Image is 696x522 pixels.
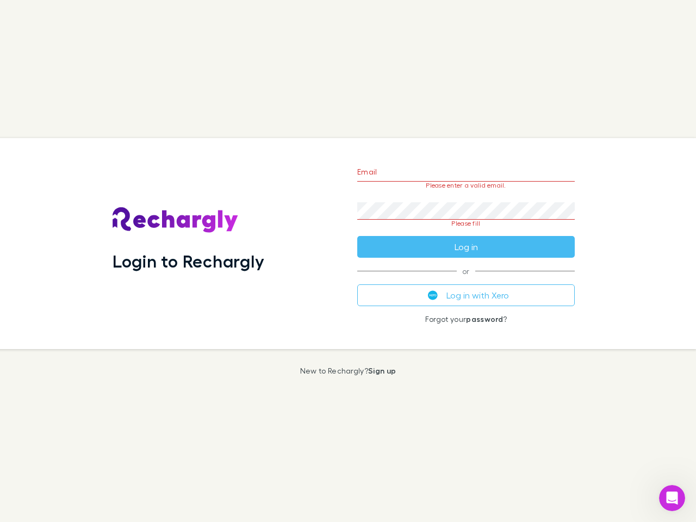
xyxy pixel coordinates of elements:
[300,366,396,375] p: New to Rechargly?
[428,290,438,300] img: Xero's logo
[357,284,575,306] button: Log in with Xero
[466,314,503,324] a: password
[113,251,264,271] h1: Login to Rechargly
[357,315,575,324] p: Forgot your ?
[659,485,685,511] iframe: Intercom live chat
[368,366,396,375] a: Sign up
[357,220,575,227] p: Please fill
[357,182,575,189] p: Please enter a valid email.
[357,236,575,258] button: Log in
[113,207,239,233] img: Rechargly's Logo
